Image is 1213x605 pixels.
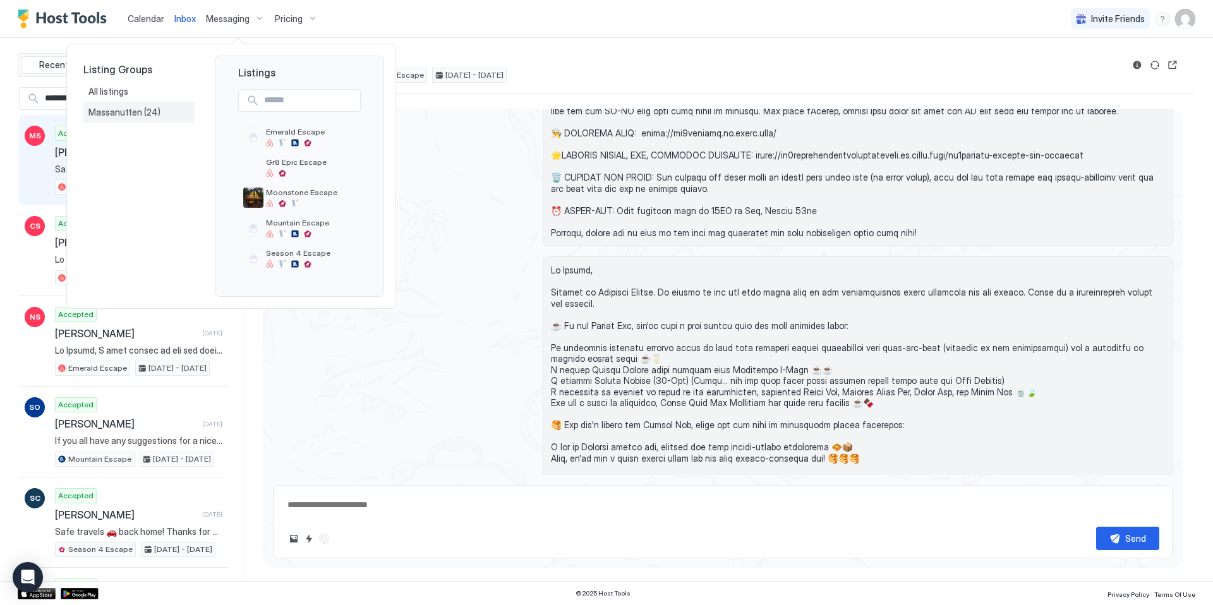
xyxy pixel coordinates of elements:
span: Season 4 Escape [266,248,356,258]
div: listing image [243,188,263,208]
span: Massanutten [88,107,144,118]
span: Mountain Escape [266,218,356,227]
span: Moonstone Escape [266,188,356,197]
span: Emerald Escape [266,127,356,136]
div: Open Intercom Messenger [13,562,43,592]
input: Input Field [259,90,360,111]
span: (24) [144,107,160,118]
span: Gr8 Epic Escape [266,157,356,167]
span: Listings [226,66,373,79]
div: listing image [243,157,263,177]
span: All listings [88,86,130,97]
span: Listing Groups [83,63,195,76]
